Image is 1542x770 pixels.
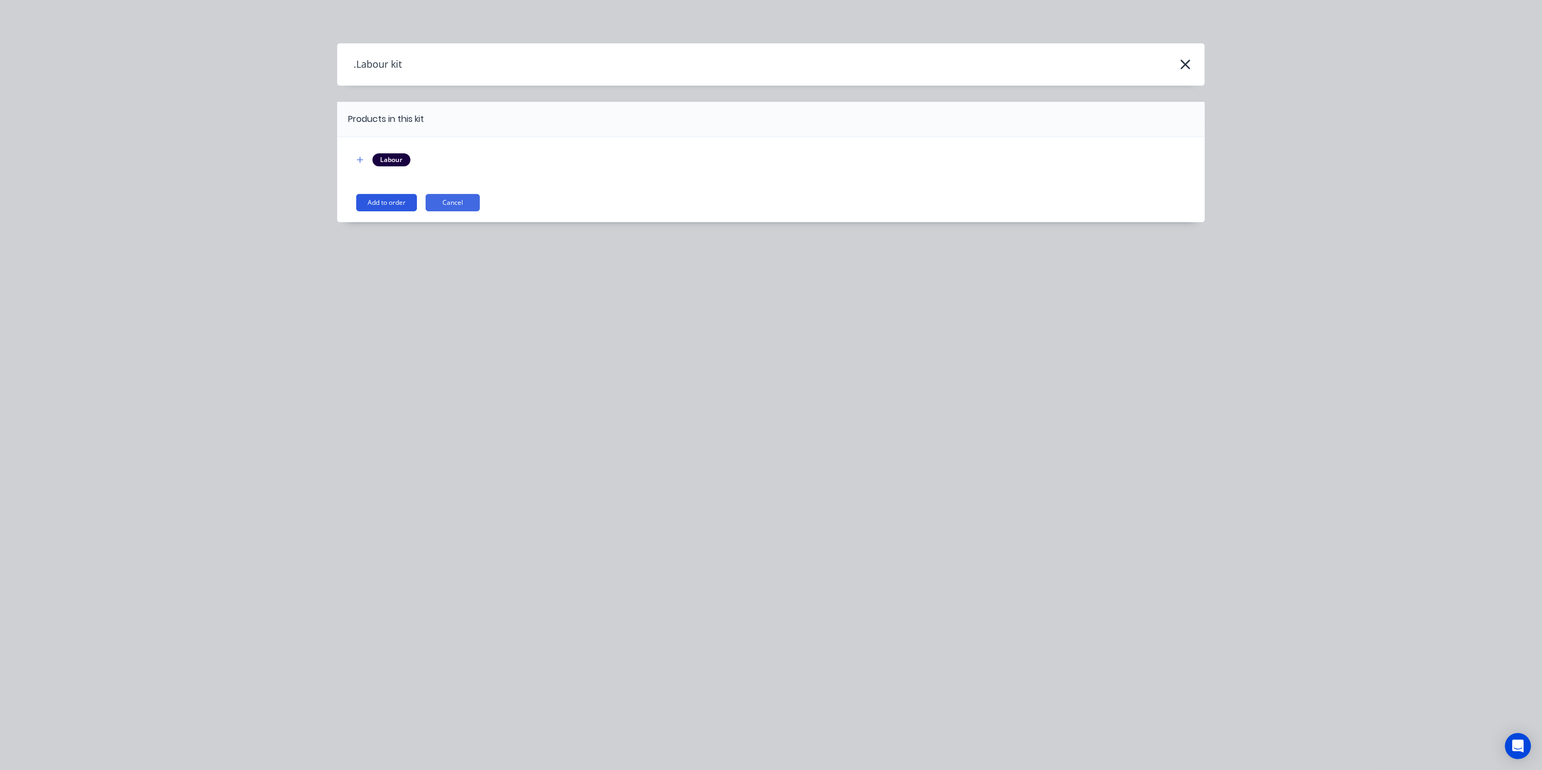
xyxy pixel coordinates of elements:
[356,194,417,211] button: Add to order
[372,153,410,166] div: Labour
[348,113,424,126] div: Products in this kit
[337,54,402,75] h4: .Labour kit
[426,194,480,211] button: Cancel
[1505,733,1531,759] div: Open Intercom Messenger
